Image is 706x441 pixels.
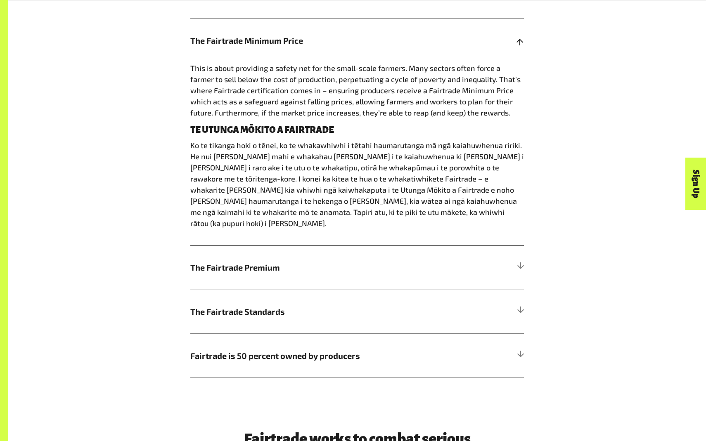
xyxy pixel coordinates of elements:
span: This is about providing a safety net for the small-scale farmers. Many sectors often force a farm... [190,64,521,117]
span: Fairtrade is 50 percent owned by producers [190,349,441,362]
span: The Fairtrade Minimum Price [190,34,441,47]
span: The Fairtrade Premium [190,261,441,274]
h4: TE UTUNGA MŌKITO A FAIRTRADE [190,125,524,135]
p: Ko te tikanga hoki o tēnei, ko te whakawhiwhi i tētahi haumarutanga mā ngā kaiahuwhenua ririki. H... [190,140,524,229]
span: The Fairtrade Standards [190,305,441,318]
